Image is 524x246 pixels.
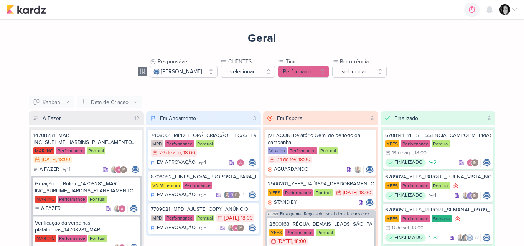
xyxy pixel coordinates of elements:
div: 3 [250,114,259,122]
div: Responsável [158,58,218,66]
div: 7408061_MPD_FLORÁ_CRIAÇÃO_PEÇAS_EVOLUÇÃO_DE_OBRA [151,132,257,139]
div: Colaboradores: Iara Santos, Alessandra Gomes, Isabella Machado Guimarães [227,224,246,232]
div: A FAZER [33,166,59,173]
div: Prioridade Alta [454,215,461,223]
div: [PERSON_NAME] [161,68,202,76]
div: , 18:00 [292,239,306,244]
div: Colaboradores: Alessandra Gomes, Isabella Machado Guimarães [466,159,481,167]
div: Prioridade Alta [452,182,460,190]
div: Performance [401,182,430,189]
span: 4 [203,160,206,165]
img: Alessandra Gomes [232,224,240,232]
div: [DATE] [42,157,56,162]
img: Nelito Junior [461,234,469,242]
div: 2500201_YEES_JAÚ1894_DESDOBRAMENTO_CRIATIVOS_V1 [268,180,374,187]
div: Em Espera [277,114,302,122]
img: Iara Santos [114,205,121,213]
img: Caroline Traven De Andrade [483,234,491,242]
div: MAR INC [35,235,56,242]
img: Caroline Traven De Andrade [366,166,374,173]
div: Em Andamento [160,114,196,122]
div: , 18:00 [296,157,310,162]
div: Geral [248,31,276,45]
div: 24 de fev [276,157,296,162]
div: Performance [183,182,212,189]
div: Pontual [88,196,107,203]
div: Finalizado [394,114,418,122]
div: 8708082_HINES_NOVA_PROPOSTA_PARA_REUNIAO [151,173,257,180]
div: Pontual [316,229,335,236]
div: Responsável: Caroline Traven De Andrade [130,205,138,213]
span: 2 [433,160,437,165]
div: 6 [484,114,494,122]
p: IM [122,168,125,172]
div: 6 [367,114,377,122]
div: MAR INC [35,196,56,203]
img: Renata Brandão [499,4,510,15]
div: [VITACON] Relatório Geral do período da campanha [268,132,374,146]
div: YEES [385,215,399,222]
div: , 18:00 [181,150,195,155]
img: Caroline Traven De Andrade [249,159,256,167]
div: EM APROVAÇÃO [151,159,196,167]
div: YEES [385,182,399,189]
img: Caroline Traven De Andrade [366,199,374,206]
div: Responsável: Caroline Traven De Andrade [483,192,491,200]
div: [DATE] [278,239,292,244]
div: , 18:00 [412,150,427,155]
div: Performance [401,140,430,147]
img: Eduardo Quaresma [466,192,474,200]
p: A FAZER [41,205,61,213]
div: Responsável: Caroline Traven De Andrade [249,191,256,199]
div: Performance [165,215,194,221]
div: Performance [283,189,313,196]
div: Kanban [43,98,60,106]
div: Colaboradores: Iara Santos [354,166,364,173]
div: Isabella Machado Guimarães [120,166,127,173]
span: 8 [433,235,437,241]
div: Performance [285,229,314,236]
div: 12 [131,114,142,122]
span: 5 [203,225,206,231]
img: Nelito Junior [223,191,231,199]
div: A FAZER [35,205,61,213]
div: 6709024_YEES_PARQUE_BUENA_VISTA_NOVA_CAMPANHA_TEASER_META [385,173,491,180]
div: EM APROVAÇÃO [151,191,196,199]
span: CT789 [267,212,278,216]
p: FINALIZADO [394,234,423,242]
button: -- selecionar -- [221,66,275,78]
div: FINALIZADO [385,192,426,200]
p: STAND BY [274,199,297,206]
div: Pontual [432,182,450,189]
div: , 18:00 [409,226,423,231]
div: [DATE] [343,190,357,195]
div: FINALIZADO [385,234,426,242]
div: Colaboradores: Iara Santos, Nelito Junior, Caroline Traven De Andrade, Rafael Dornelles, Alessand... [457,234,481,242]
p: FINALIZADO [394,192,423,200]
img: Caroline Traven De Andrade [130,205,138,213]
div: Responsável: Caroline Traven De Andrade [366,199,374,206]
div: Colaboradores: Iara Santos, Alessandra Gomes [114,205,128,213]
div: Performance [401,215,430,222]
div: Colaboradores: Alessandra Gomes [237,159,246,167]
img: Caroline Traven De Andrade [153,69,160,75]
p: IM [239,226,242,230]
div: Geração de Boleto_14708281_MAR INC_SUBLIME_JARDINS_PLANEJAMENTO ESTRATÉGICO [35,180,138,194]
div: Isabella Machado Guimarães [471,159,479,167]
img: Caroline Traven De Andrade [466,234,474,242]
div: Isabella Machado Guimarães [471,192,479,200]
div: Performance [288,147,317,154]
div: Performance [165,140,194,147]
img: Iara Santos [227,224,235,232]
img: Alessandra Gomes [466,159,474,167]
span: 11 [67,167,71,172]
div: Pontual [196,140,214,147]
div: 18 de ago [392,150,412,155]
div: EM APROVAÇÃO [151,224,196,232]
img: Caroline Traven De Andrade [249,224,256,232]
div: , 18:00 [56,157,70,162]
div: MPD [151,140,163,147]
div: Vitacon [268,147,287,154]
span: +2 [474,235,479,241]
div: CLIENTES [228,58,275,66]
